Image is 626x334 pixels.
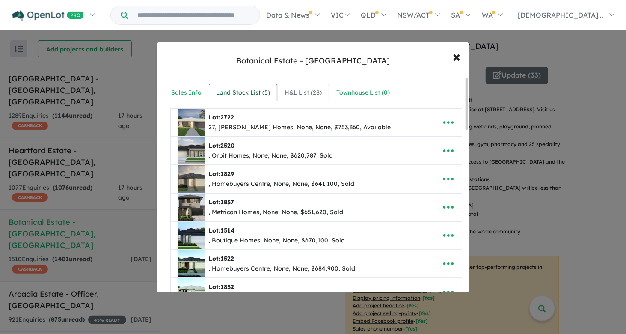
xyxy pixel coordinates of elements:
[336,88,390,98] div: Townhouse List ( 0 )
[178,194,205,221] img: Botanical%20Estate%20-%20Mickleham%20-%20Lot%201837___1724820364.jpg
[208,255,234,262] b: Lot:
[208,179,354,189] div: , Homebuyers Centre, None, None, $641,100, Sold
[208,264,355,274] div: , Homebuyers Centre, None, None, $684,900, Sold
[208,113,234,121] b: Lot:
[220,283,234,291] span: 1832
[178,165,205,193] img: Botanical%20Estate%20-%20Mickleham%20-%20Lot%201829___1724820363.jpg
[208,198,234,206] b: Lot:
[220,227,234,234] span: 1514
[220,170,234,178] span: 1829
[208,207,343,218] div: , Metricon Homes, None, None, $651,620, Sold
[208,142,234,149] b: Lot:
[208,122,391,133] div: 27, [PERSON_NAME] Homes, None, None, $753,360, Available
[208,151,333,161] div: , Orbit Homes, None, None, $620,787, Sold
[518,11,603,19] span: [DEMOGRAPHIC_DATA]...
[12,10,84,21] img: Openlot PRO Logo White
[220,198,234,206] span: 1837
[220,142,234,149] span: 2520
[178,222,205,249] img: Botanical%20Estate%20-%20Mickleham%20-%20Lot%201514___1710802601.jpg
[208,236,345,246] div: , Boutique Homes, None, None, $670,100, Sold
[208,283,234,291] b: Lot:
[453,47,460,66] span: ×
[220,255,234,262] span: 1522
[178,109,205,136] img: Botanical%20Estate%20-%20Mickleham%20-%20Lot%202722___1754023769.jpeg
[178,250,205,277] img: Botanical%20Estate%20-%20Mickleham%20-%20Lot%201522___1710803219.jpg
[285,88,322,98] div: H&L List ( 28 )
[178,278,205,306] img: Botanical%20Estate%20-%20Mickleham%20-%20Lot%201832___1710803220.jpg
[208,170,234,178] b: Lot:
[178,137,205,164] img: Botanical%20Estate%20-%20Mickleham%20-%20Lot%202520___1710802225.jpg
[130,6,258,24] input: Try estate name, suburb, builder or developer
[236,55,390,66] div: Botanical Estate - [GEOGRAPHIC_DATA]
[208,227,234,234] b: Lot:
[216,88,270,98] div: Land Stock List ( 5 )
[171,88,202,98] div: Sales Info
[220,113,234,121] span: 2722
